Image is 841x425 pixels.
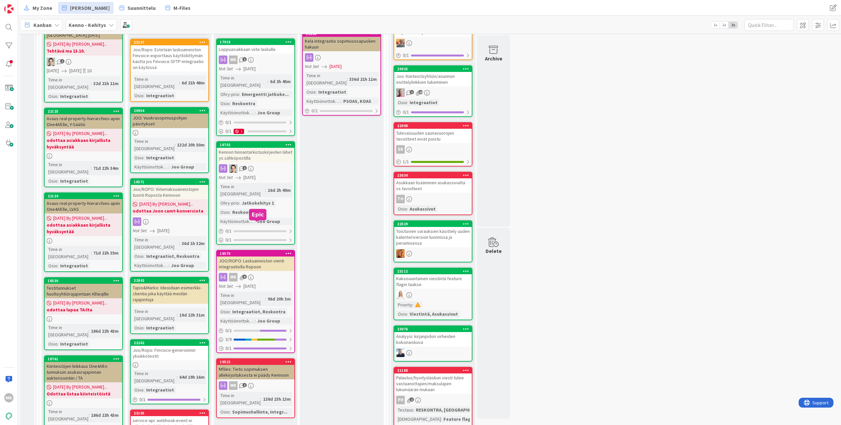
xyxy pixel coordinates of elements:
div: Joo: Kiinteistöyhtiön/asunnon esittelylinkkien tukeminen [394,72,472,86]
div: SR [394,145,472,154]
span: : [91,80,92,87]
div: BN [394,39,472,47]
div: TT [217,164,294,173]
div: 6d 2h 45m [268,78,292,85]
div: Joo Group [256,317,282,324]
div: Osio [133,253,144,260]
div: 23112Kaksisuuntainen viestintä feature flagin taakse [394,268,472,289]
div: 1/1 [394,158,472,166]
b: Tehtävä ma 13.10. [47,48,120,54]
div: 20925Joo: Kiinteistöyhtiön/asunnon esittelylinkkien tukeminen [394,66,472,86]
b: odottaa asiakkaan kirjallista hyväksyntää [47,222,120,235]
img: TT [47,57,55,66]
div: Integraatiot [317,88,348,96]
div: 23112 [397,269,472,274]
b: odottaa lupaa TA:lta [47,306,120,313]
div: 22124 [48,194,122,198]
div: Integraatiot [58,177,90,185]
div: 22998 [394,123,472,129]
div: 18761Kiinteistöjen linkkaus One4All:n tunnuksiin asukasrajapinnan auktorisointiin / TA [45,356,122,382]
a: 22842Tapio&Marko: Ideoidaan esimerkki-clientia joka käyttää meidän rajapintojaTime in [GEOGRAPHIC... [130,277,209,334]
div: 23034Asukkaan lisääminen asukassivuilta vs tavoitteet [394,172,472,193]
div: Time in [GEOGRAPHIC_DATA] [47,76,91,91]
span: 10 [419,90,423,94]
div: Joo Group [170,262,196,269]
a: 17918Loppuasiakkaan viite laskulleMKNot Set[DATE]Time in [GEOGRAPHIC_DATA]:6d 2h 45mOhry-prio:Eme... [216,38,295,136]
span: 1 [242,57,247,61]
div: 0/1 [217,118,294,126]
div: Kiinteistöjen linkkaus One4All:n tunnuksiin asukasrajapinnan auktorisointiin / TA [45,362,122,382]
a: Suunnittelu [116,2,160,14]
i: Not Set [305,63,319,69]
div: Asukassivut [408,205,437,212]
span: : [230,209,231,216]
div: 18570 [220,251,294,256]
span: : [179,240,180,247]
div: 18702 [220,143,294,147]
div: 1 [234,129,244,134]
span: : [407,99,408,106]
div: 0/1 [217,227,294,235]
div: 17918 [217,39,294,45]
div: 18570JOO/ROPO: Laskuaineiston vienti integraatiolla Ropoon [217,251,294,271]
span: : [144,253,145,260]
span: [DATE] [330,63,342,70]
div: 22125 [45,108,122,114]
span: 0 / 2 [311,107,318,114]
a: M-Files [162,2,194,14]
i: Not Set [133,228,147,234]
div: Osio [396,310,407,318]
div: Integraatiot [58,262,90,269]
i: Not Set [219,283,233,289]
div: 23076 [394,326,472,332]
div: 20954JOO: Vuokrasopimuspohjan päivitykset [131,108,208,128]
img: TT [229,164,238,173]
span: Support [14,1,30,9]
div: Loppuasiakkaan viite laskulle [217,45,294,54]
span: [DATE] [243,283,256,290]
div: 11860Kela integraatio sopimusosapuolien hakuun [303,31,380,51]
span: 3 / 9 [225,336,232,343]
span: : [239,199,240,207]
a: 23107Joo/Ropo: Estetään laskuaineiston Finvoice-exporttaus käyttöliittymän kautta jos Finvoice-SF... [130,39,209,102]
div: 18702 [217,142,294,148]
div: Käyttöönottokriittisyys [219,218,255,225]
div: 0/2 [217,326,294,335]
div: Kaksisuuntainen viestintä feature flagin taakse [394,274,472,289]
div: Käyttöönottokriittisyys [219,317,255,324]
span: : [412,301,413,308]
a: 11860Kela integraatio sopimusosapuolien hakuunNot Set[DATE]Time in [GEOGRAPHIC_DATA]:336d 21h 11m... [302,30,381,116]
span: 1 [60,59,64,63]
div: SL [394,291,472,299]
span: : [265,295,266,302]
div: Joo Group [256,109,282,116]
span: : [255,218,256,225]
div: Osio [133,154,144,161]
a: 18702Kennon hinnantarkistuskirjeiden lähetys sähköpostillaTTNot Set[DATE]Time in [GEOGRAPHIC_DATA... [216,141,295,245]
a: 18570JOO/ROPO: Laskuaineiston vienti integraatiolla RopoonMKNot Set[DATE]Time in [GEOGRAPHIC_DATA... [216,250,295,353]
span: : [169,262,170,269]
span: : [177,373,178,381]
span: My Zone [33,4,52,12]
span: : [144,92,145,99]
div: 22125 [48,109,122,114]
div: 19515Mfiles: Tieto sopimuksen allekirjoituksesta ei päädy Kennoon [217,359,294,379]
div: Integraatiot [408,99,439,106]
a: 22998Tulevaisuuden saunavuorojen tavoitteet eivät poistuSR1/1 [394,122,472,167]
div: Kela integraatio sopimusosapuolien hakuun [303,37,380,51]
div: Time in [GEOGRAPHIC_DATA] [219,183,265,197]
div: 19515 [217,359,294,365]
div: 1D [87,67,92,74]
div: 17918Loppuasiakkaan viite laskulle [217,39,294,54]
div: Kennon hinnantarkistuskirjeiden lähetys sähköpostilla [217,148,294,162]
span: : [144,324,145,331]
div: SR [396,145,405,154]
a: 18571Joo/ROPO: Viitemaksuaineistojen tuonti Roposta Kennoon[DATE] By [PERSON_NAME]...odottaa Joon... [130,178,209,272]
div: Ohry-prio [219,91,239,98]
div: MK [229,273,238,281]
a: Ulkoisten linkkien lisääminen vuokra-asunnon tarjoukseen ja tarjoussähköposteihinBN0/1 [394,10,472,60]
span: [DATE] By [PERSON_NAME]... [53,215,107,222]
span: [DATE] [157,227,170,234]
